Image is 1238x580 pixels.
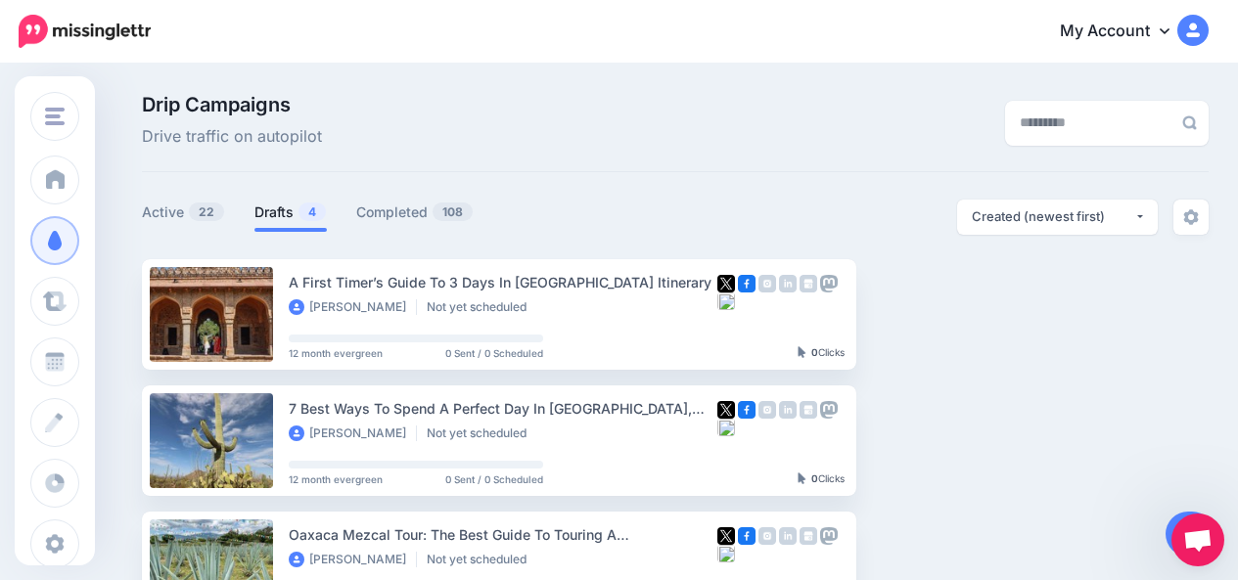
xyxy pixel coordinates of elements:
[800,275,817,292] img: google_business-grey-square.png
[445,474,543,484] span: 0 Sent / 0 Scheduled
[142,95,322,114] span: Drip Campaigns
[289,523,717,546] div: Oaxaca Mezcal Tour: The Best Guide To Touring A [GEOGRAPHIC_DATA]
[19,15,151,48] img: Missinglettr
[427,425,536,441] li: Not yet scheduled
[798,347,845,359] div: Clicks
[289,299,417,315] li: [PERSON_NAME]
[717,545,735,562] img: bluesky-square.png
[1183,209,1199,225] img: settings-grey.png
[1040,8,1209,56] a: My Account
[289,552,417,567] li: [PERSON_NAME]
[800,527,817,545] img: google_business-grey-square.png
[820,401,838,419] img: mastodon-grey-square.png
[779,401,797,419] img: linkedin-grey-square.png
[142,124,322,150] span: Drive traffic on autopilot
[758,275,776,292] img: instagram-grey-square.png
[717,401,735,419] img: twitter-square.png
[811,472,818,484] b: 0
[800,401,817,419] img: google_business-grey-square.png
[972,207,1134,226] div: Created (newest first)
[717,292,735,310] img: bluesky-square.png
[1182,115,1197,130] img: search-grey-6.png
[289,397,717,420] div: 7 Best Ways To Spend A Perfect Day In [GEOGRAPHIC_DATA], [US_STATE]
[433,202,473,221] span: 108
[811,346,818,358] b: 0
[1171,513,1224,566] div: Open chat
[289,271,717,293] div: A First Timer’s Guide To 3 Days In [GEOGRAPHIC_DATA] Itinerary
[779,275,797,292] img: linkedin-grey-square.png
[445,348,543,358] span: 0 Sent / 0 Scheduled
[758,527,776,545] img: instagram-grey-square.png
[717,527,735,545] img: twitter-square.png
[738,401,756,419] img: facebook-square.png
[717,275,735,292] img: twitter-square.png
[798,473,845,485] div: Clicks
[758,401,776,419] img: instagram-grey-square.png
[298,202,326,221] span: 4
[427,299,536,315] li: Not yet scheduled
[738,527,756,545] img: facebook-square.png
[427,552,536,567] li: Not yet scheduled
[798,346,806,358] img: pointer-grey-darker.png
[957,200,1158,235] button: Created (newest first)
[45,108,65,125] img: menu.png
[289,425,417,441] li: [PERSON_NAME]
[254,201,327,224] a: Drafts4
[289,348,383,358] span: 12 month evergreen
[189,202,224,221] span: 22
[820,527,838,545] img: mastodon-grey-square.png
[779,527,797,545] img: linkedin-grey-square.png
[738,275,756,292] img: facebook-square.png
[356,201,474,224] a: Completed108
[717,419,735,436] img: bluesky-square.png
[798,472,806,484] img: pointer-grey-darker.png
[289,474,383,484] span: 12 month evergreen
[142,201,225,224] a: Active22
[820,275,838,292] img: mastodon-grey-square.png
